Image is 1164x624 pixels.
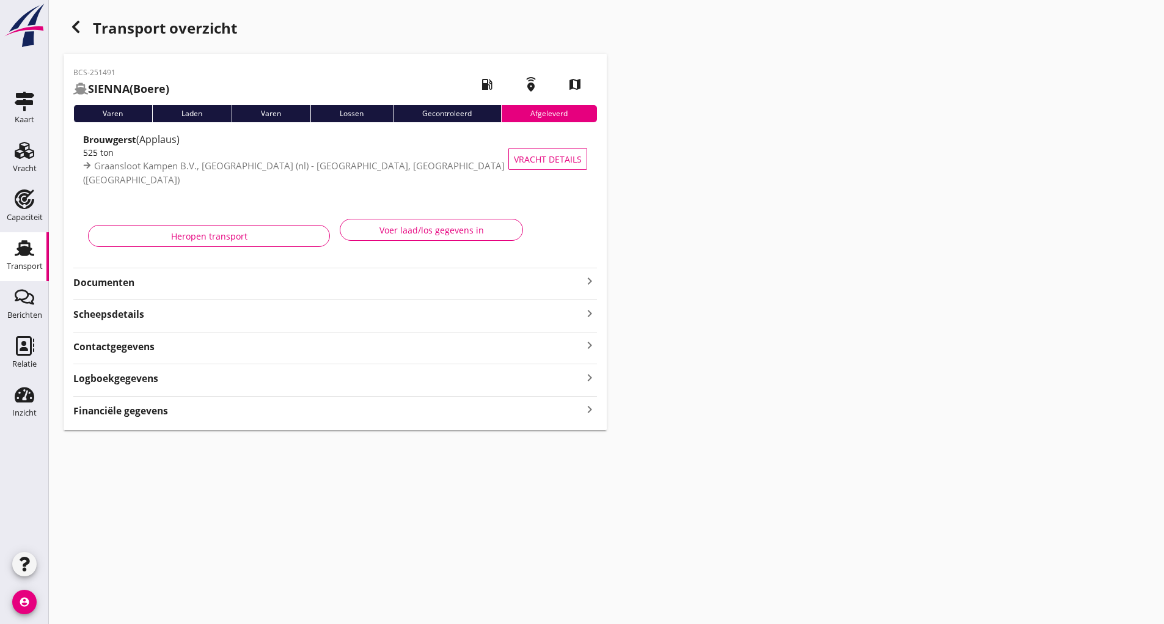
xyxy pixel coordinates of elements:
div: Gecontroleerd [393,105,501,122]
div: Voer laad/los gegevens in [350,224,513,237]
div: Kaart [15,116,34,123]
i: keyboard_arrow_right [582,337,597,354]
button: Heropen transport [88,225,330,247]
strong: Contactgegevens [73,340,155,354]
div: Vracht [13,164,37,172]
p: BCS-251491 [73,67,169,78]
i: keyboard_arrow_right [582,305,597,321]
div: Inzicht [12,409,37,417]
strong: SIENNA [88,81,130,96]
h2: (Boere) [73,81,169,97]
span: Graansloot Kampen B.V., [GEOGRAPHIC_DATA] (nl) - [GEOGRAPHIC_DATA], [GEOGRAPHIC_DATA] ([GEOGRAPHI... [83,160,505,186]
div: Transport [7,262,43,270]
a: Brouwgerst(Applaus)525 tonGraansloot Kampen B.V., [GEOGRAPHIC_DATA] (nl) - [GEOGRAPHIC_DATA], [GE... [73,132,597,186]
div: Heropen transport [98,230,320,243]
img: logo-small.a267ee39.svg [2,3,46,48]
i: keyboard_arrow_right [582,274,597,288]
strong: Brouwgerst [83,133,136,145]
span: (Applaus) [136,133,180,146]
i: account_circle [12,590,37,614]
i: keyboard_arrow_right [582,369,597,386]
i: emergency_share [514,67,548,101]
i: local_gas_station [470,67,504,101]
span: Vracht details [514,153,582,166]
button: Voer laad/los gegevens in [340,219,523,241]
i: keyboard_arrow_right [582,402,597,418]
div: Berichten [7,311,42,319]
i: map [558,67,592,101]
div: Laden [152,105,232,122]
strong: Documenten [73,276,582,290]
strong: Logboekgegevens [73,372,158,386]
button: Vracht details [508,148,587,170]
strong: Financiële gegevens [73,404,168,418]
div: Varen [232,105,310,122]
div: Transport overzicht [64,15,607,44]
div: Lossen [310,105,393,122]
div: Varen [73,105,152,122]
div: Capaciteit [7,213,43,221]
div: 525 ton [83,146,521,159]
strong: Scheepsdetails [73,307,144,321]
div: Relatie [12,360,37,368]
div: Afgeleverd [501,105,597,122]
